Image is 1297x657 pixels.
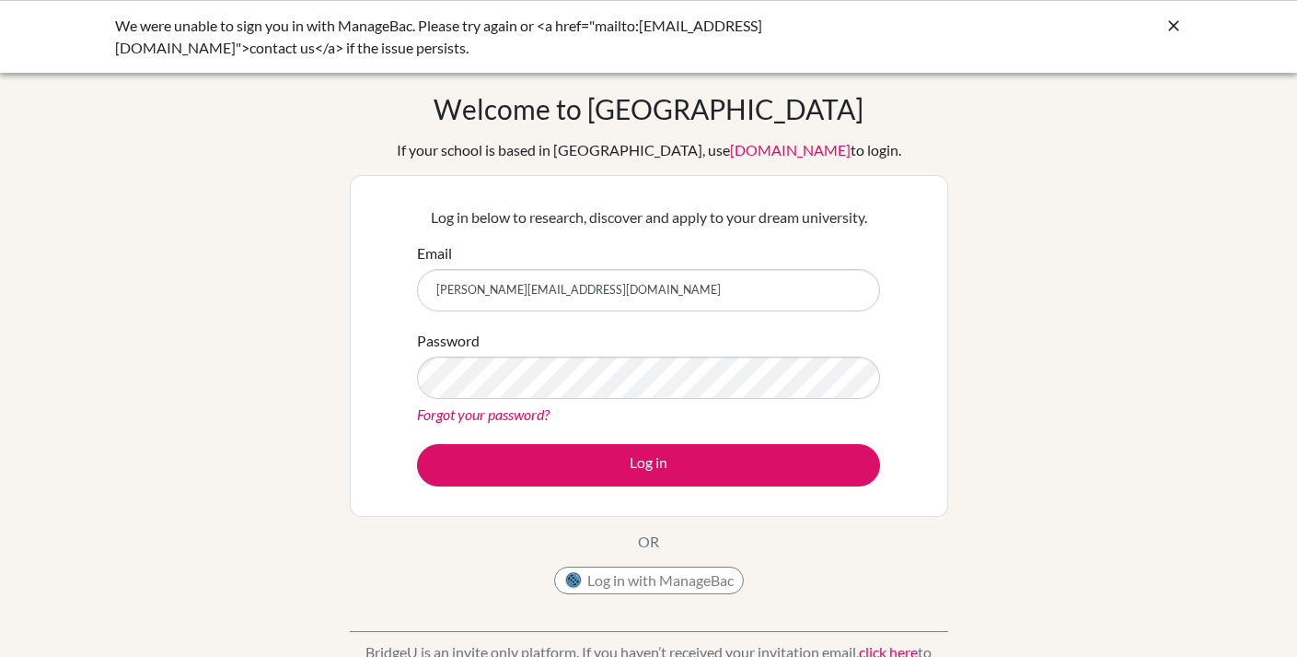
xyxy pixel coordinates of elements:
button: Log in [417,444,880,487]
button: Log in with ManageBac [554,567,744,594]
label: Password [417,330,480,352]
a: [DOMAIN_NAME] [730,141,851,158]
h1: Welcome to [GEOGRAPHIC_DATA] [434,92,863,125]
label: Email [417,242,452,264]
p: OR [638,531,659,553]
div: If your school is based in [GEOGRAPHIC_DATA], use to login. [397,139,901,161]
p: Log in below to research, discover and apply to your dream university. [417,206,880,229]
a: Forgot your password? [417,405,550,423]
div: We were unable to sign you in with ManageBac. Please try again or <a href="mailto:[EMAIL_ADDRESS]... [115,15,907,59]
